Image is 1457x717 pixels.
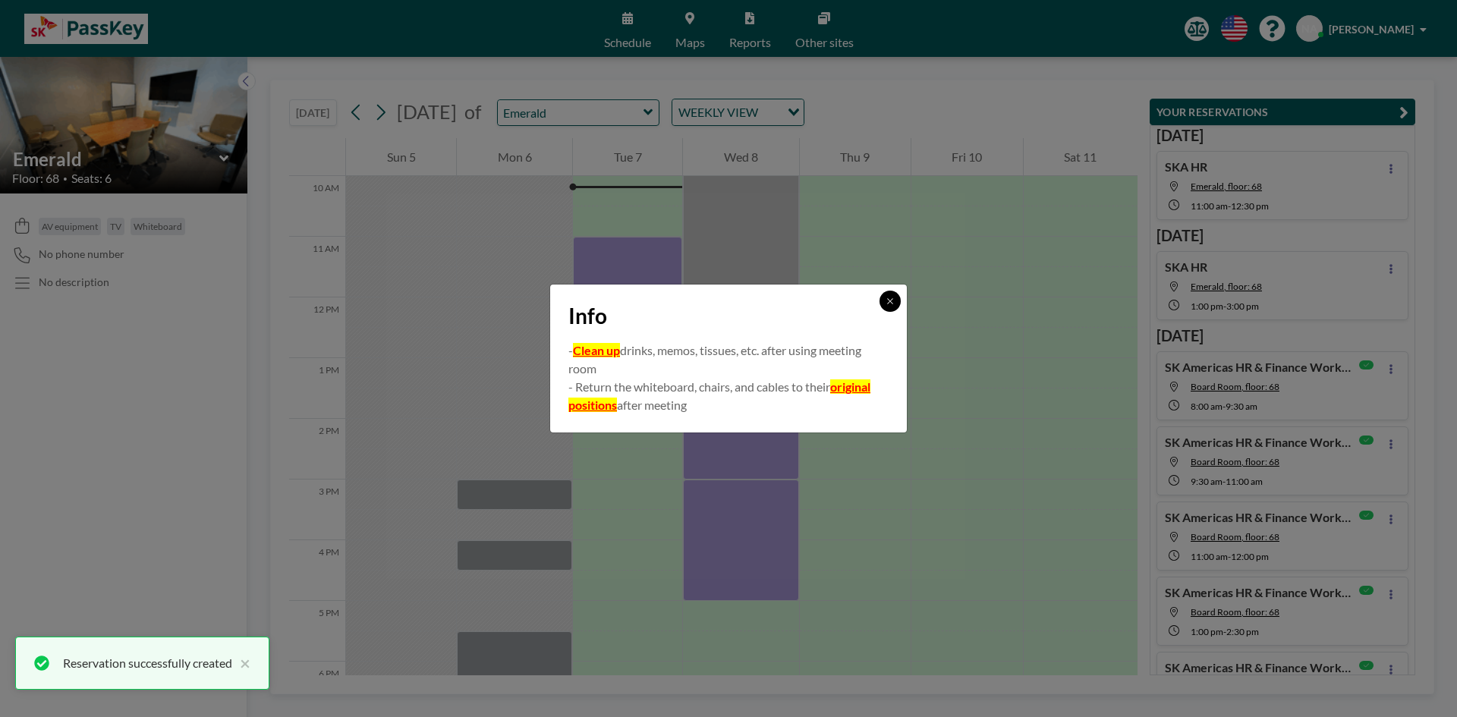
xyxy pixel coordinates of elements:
[568,341,889,378] p: - drinks, memos, tissues, etc. after using meeting room
[568,378,889,414] p: - Return the whiteboard, chairs, and cables to their after meeting
[568,303,607,329] span: Info
[232,654,250,672] button: close
[63,654,232,672] div: Reservation successfully created
[573,343,620,357] u: Clean up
